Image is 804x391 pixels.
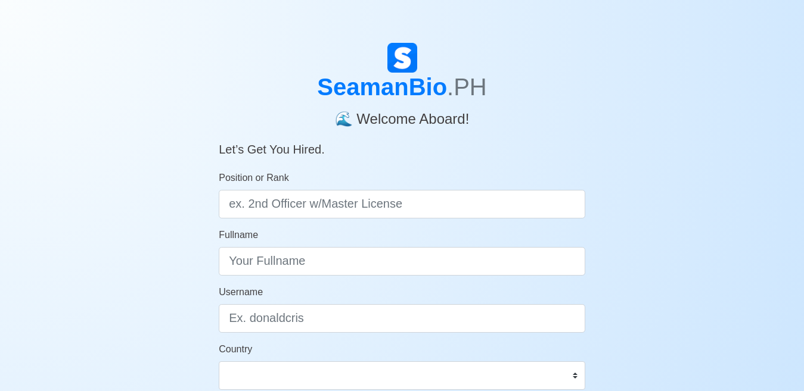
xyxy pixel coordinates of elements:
input: Your Fullname [219,247,585,276]
img: Logo [387,43,417,73]
h4: 🌊 Welcome Aboard! [219,101,585,128]
input: Ex. donaldcris [219,304,585,333]
span: Fullname [219,230,258,240]
h5: Let’s Get You Hired. [219,128,585,157]
span: Position or Rank [219,173,288,183]
label: Country [219,342,252,356]
span: Username [219,287,263,297]
input: ex. 2nd Officer w/Master License [219,190,585,218]
span: .PH [447,74,487,100]
h1: SeamanBio [219,73,585,101]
